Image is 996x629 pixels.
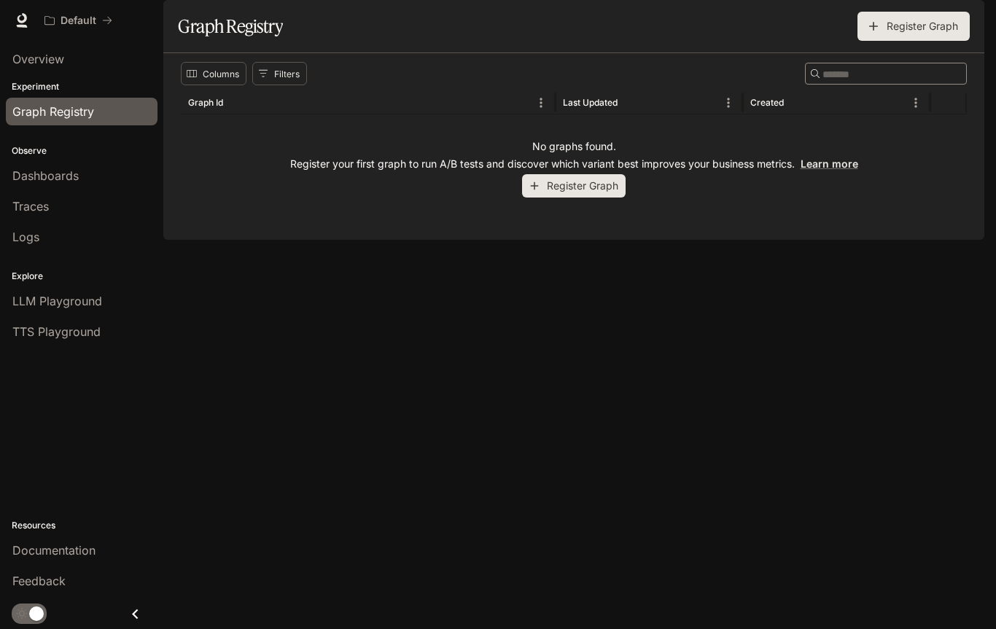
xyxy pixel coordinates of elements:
[801,157,858,170] a: Learn more
[61,15,96,27] p: Default
[188,97,223,108] div: Graph Id
[905,92,927,114] button: Menu
[805,63,967,85] div: Search
[290,157,858,171] p: Register your first graph to run A/B tests and discover which variant best improves your business...
[530,92,552,114] button: Menu
[619,92,641,114] button: Sort
[225,92,246,114] button: Sort
[563,97,618,108] div: Last Updated
[181,62,246,85] button: Select columns
[252,62,307,85] button: Show filters
[38,6,119,35] button: All workspaces
[717,92,739,114] button: Menu
[522,174,626,198] button: Register Graph
[178,12,283,41] h1: Graph Registry
[532,139,616,154] p: No graphs found.
[750,97,784,108] div: Created
[857,12,970,41] button: Register Graph
[785,92,807,114] button: Sort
